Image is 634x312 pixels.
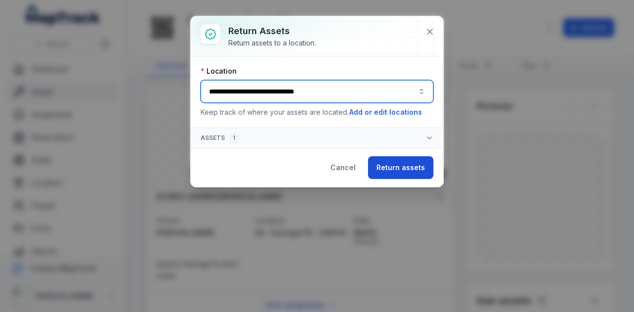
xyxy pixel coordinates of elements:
[201,107,433,118] p: Keep track of where your assets are located.
[368,156,433,179] button: Return assets
[349,107,423,118] button: Add or edit locations
[228,24,316,38] h3: Return assets
[201,132,239,144] span: Assets
[228,38,316,48] div: Return assets to a location.
[229,132,239,144] div: 1
[322,156,364,179] button: Cancel
[201,66,237,76] label: Location
[191,128,443,148] button: Assets1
